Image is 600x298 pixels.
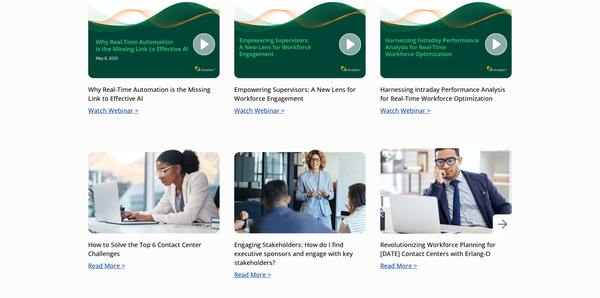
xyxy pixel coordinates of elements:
[88,85,220,103] p: Why Real-Time Automation is the Missing Link to Effective AI
[380,106,512,115] p: Watch Webinar
[234,270,366,279] p: Read More
[88,241,220,258] p: How to Solve the Top 6 Contact Center Challenges
[234,85,366,103] p: Empowering Supervisors: A New Lens for Workforce Engagement
[88,262,220,270] p: Read More
[380,262,512,270] p: Read More
[88,148,220,270] a: How to Solve the Top 6 Contact Center ChallengesRead More
[234,148,366,279] a: Engaging Stakeholders: How do I find executive sponsors and engage with key stakeholders?Read More
[234,106,366,115] p: Watch Webinar
[380,241,512,258] p: Revolutionizing Workforce Planning for [DATE] Contact Centers with Erlang-O
[380,148,512,270] a: Revolutionizing Workforce Planning for [DATE] Contact Centers with Erlang-ORead More
[88,106,220,115] p: Watch Webinar
[234,241,366,267] p: Engaging Stakeholders: How do I find executive sponsors and engage with key stakeholders?
[380,85,512,103] p: Harnessing Intraday Performance Analysis for Real-Time Workforce Optimization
